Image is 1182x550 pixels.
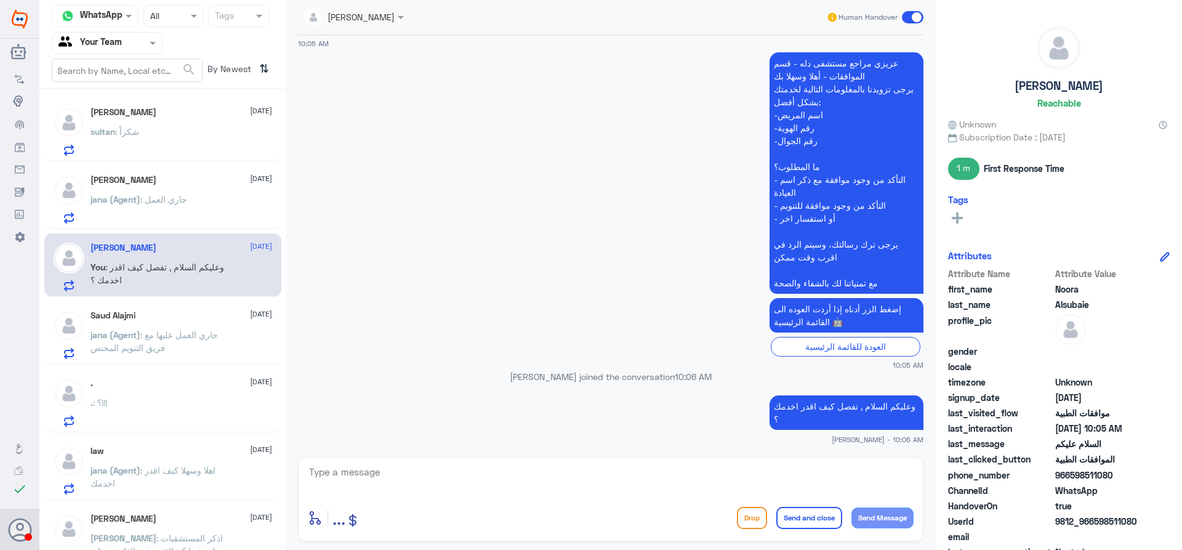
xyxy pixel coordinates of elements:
h5: law [90,446,103,456]
img: defaultAdmin.png [54,107,84,138]
h5: Abdulrahman Amri [90,514,156,524]
img: defaultAdmin.png [1055,314,1086,345]
span: HandoverOn [948,499,1053,512]
span: Unknown [1055,376,1144,389]
span: signup_date [948,391,1053,404]
span: Attribute Name [948,267,1053,280]
h6: Tags [948,194,968,205]
span: last_name [948,298,1053,311]
img: defaultAdmin.png [54,378,84,409]
span: [DATE] [250,241,272,252]
input: Search by Name, Local etc… [52,59,202,81]
span: true [1055,499,1144,512]
span: search [182,62,196,77]
span: Attribute Value [1055,267,1144,280]
span: phone_number [948,469,1053,482]
span: null [1055,360,1144,373]
i: check [12,482,27,496]
div: Tags [213,9,235,25]
span: jana (Agent) [90,330,140,340]
span: ... [332,506,345,528]
span: last_interaction [948,422,1053,435]
h5: Noora Alsubaie [90,243,156,253]
span: 2 [1055,484,1144,497]
span: first_name [948,283,1053,296]
button: Send and close [776,507,842,529]
span: Human Handover [838,12,898,23]
span: UserId [948,515,1053,528]
p: 14/9/2025, 10:05 AM [770,52,923,294]
span: [DATE] [250,376,272,387]
h5: sultan binghaith [90,107,156,118]
h6: Reachable [1037,97,1081,108]
button: search [182,60,196,80]
h5: nora hamad [90,175,156,185]
span: موافقات الطبية [1055,406,1144,419]
span: sultan [90,126,115,137]
span: [DATE] [250,444,272,455]
button: Avatar [8,518,31,541]
span: email [948,530,1053,543]
span: [DATE] [250,512,272,523]
img: whatsapp.png [58,7,77,25]
span: : اهلا وسهلا كيف اقدر اخدمك [90,465,215,488]
span: 10:05 AM [298,39,329,47]
button: ... [332,504,345,532]
span: null [1055,530,1144,543]
span: gender [948,345,1053,358]
span: 2025-09-14T07:04:39.424Z [1055,391,1144,404]
span: locale [948,360,1053,373]
span: : شكراً [115,126,139,137]
span: ChannelId [948,484,1053,497]
span: Unknown [948,118,996,131]
p: 14/9/2025, 10:06 AM [770,395,923,430]
span: last_visited_flow [948,406,1053,419]
span: [PERSON_NAME] - 10:06 AM [832,434,923,445]
span: You [90,262,105,272]
span: Alsubaie [1055,298,1144,311]
img: defaultAdmin.png [54,243,84,273]
span: null [1055,345,1144,358]
p: [PERSON_NAME] joined the conversation [298,370,923,383]
span: By Newest [203,59,254,83]
span: [PERSON_NAME] [90,533,156,543]
span: [DATE] [250,173,272,184]
span: [DATE] [250,105,272,116]
i: ⇅ [259,59,269,79]
img: defaultAdmin.png [54,446,84,477]
span: [DATE] [250,309,272,320]
span: : جاري العمل عليها مع فريق التنويم المختص [90,330,218,353]
span: 10:05 AM [893,360,923,370]
span: 10:06 AM [675,371,712,382]
div: العودة للقائمة الرئيسية [771,337,920,356]
span: last_message [948,437,1053,450]
button: Drop [737,507,767,529]
span: 966598511080 [1055,469,1144,482]
span: : وعليكم السلام , تفصل كيف اقدر اخدمك ؟ [90,262,224,285]
h5: . [90,378,93,389]
img: defaultAdmin.png [1038,27,1080,69]
span: السلام عليكم [1055,437,1144,450]
h6: Attributes [948,250,992,261]
h5: Saud Alajmi [90,310,135,321]
span: jana (Agent) [90,465,140,475]
span: . [90,397,93,408]
span: jana (Agent) [90,194,140,204]
span: 2025-09-14T07:05:04.969Z [1055,422,1144,435]
span: : جاري العمل [140,194,187,204]
h5: [PERSON_NAME] [1015,79,1103,93]
img: defaultAdmin.png [54,514,84,544]
span: الموافقات الطبية [1055,453,1144,466]
span: First Response Time [984,162,1064,175]
img: yourTeam.svg [58,34,77,52]
span: Subscription Date : [DATE] [948,131,1170,144]
span: 9812_966598511080 [1055,515,1144,528]
p: 14/9/2025, 10:05 AM [770,298,923,333]
img: defaultAdmin.png [54,175,84,206]
span: profile_pic [948,314,1053,342]
span: 1 m [948,158,979,180]
span: Noora [1055,283,1144,296]
img: Widebot Logo [12,9,28,29]
span: last_clicked_button [948,453,1053,466]
img: defaultAdmin.png [54,310,84,341]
